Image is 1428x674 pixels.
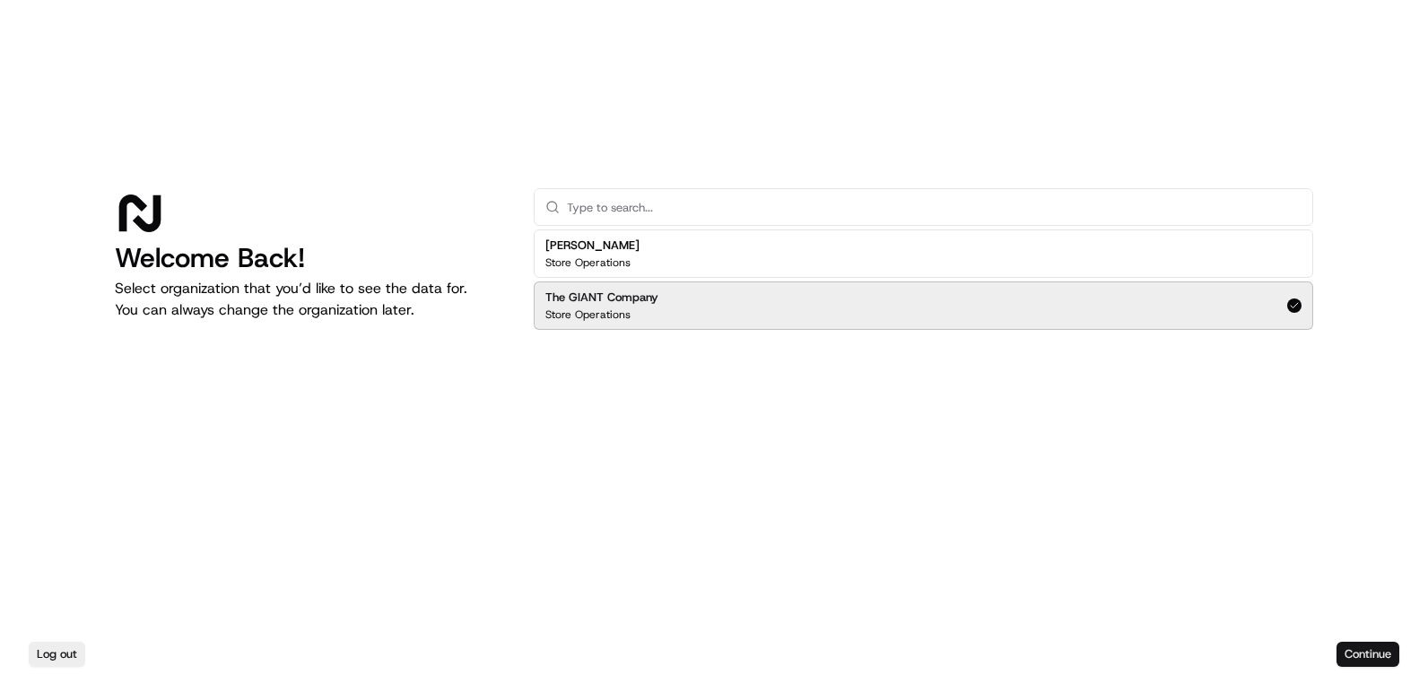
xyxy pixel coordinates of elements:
h1: Welcome Back! [115,242,505,274]
div: Suggestions [534,226,1313,333]
button: Continue [1337,642,1399,667]
p: Store Operations [545,307,631,322]
h2: The GIANT Company [545,289,658,306]
input: Type to search... [567,189,1302,225]
button: Log out [29,642,85,667]
p: Store Operations [545,255,631,270]
h2: [PERSON_NAME] [545,238,640,254]
p: Select organization that you’d like to see the data for. You can always change the organization l... [115,278,505,321]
